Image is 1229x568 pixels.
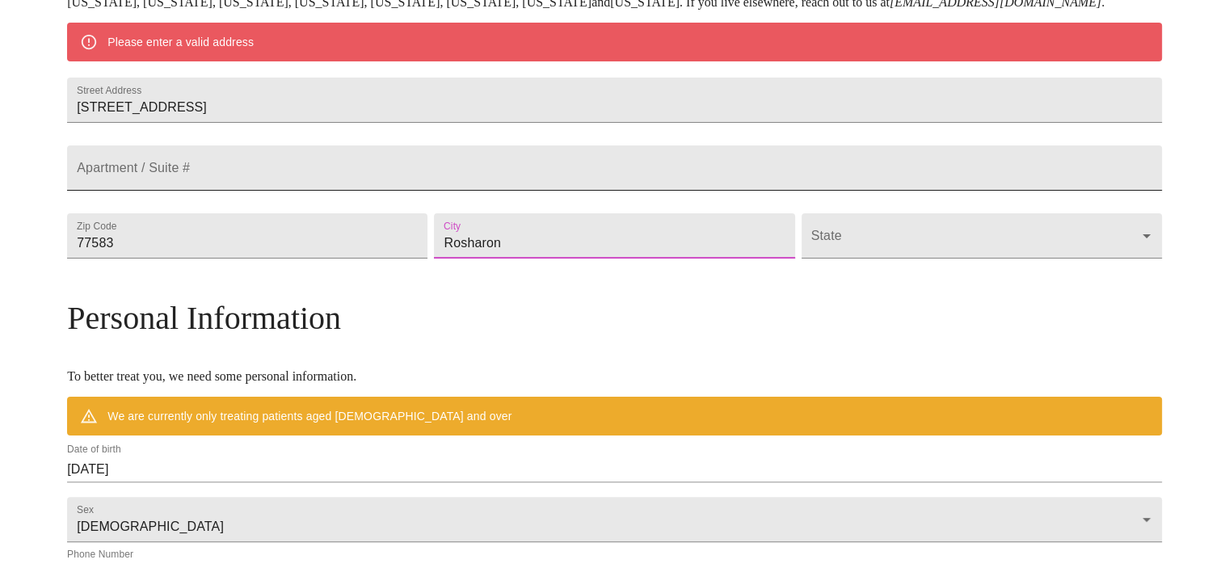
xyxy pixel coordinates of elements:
[802,213,1162,259] div: ​
[67,445,121,455] label: Date of birth
[67,369,1162,384] p: To better treat you, we need some personal information.
[67,550,133,560] label: Phone Number
[107,27,254,57] div: Please enter a valid address
[107,402,511,431] div: We are currently only treating patients aged [DEMOGRAPHIC_DATA] and over
[67,497,1162,542] div: [DEMOGRAPHIC_DATA]
[67,299,1162,337] h3: Personal Information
